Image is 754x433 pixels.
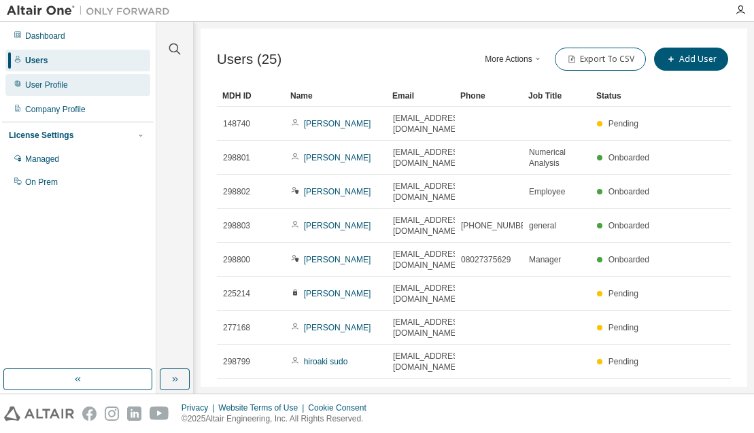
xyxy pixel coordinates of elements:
[223,186,250,197] span: 298802
[654,48,728,71] button: Add User
[25,55,48,66] div: Users
[223,288,250,299] span: 225214
[127,406,141,421] img: linkedin.svg
[393,113,466,135] span: [EMAIL_ADDRESS][DOMAIN_NAME]
[25,154,59,164] div: Managed
[304,289,371,298] a: [PERSON_NAME]
[25,80,68,90] div: User Profile
[609,119,638,128] span: Pending
[393,283,466,305] span: [EMAIL_ADDRESS][DOMAIN_NAME]
[9,130,73,141] div: License Settings
[304,153,371,162] a: [PERSON_NAME]
[393,317,466,339] span: [EMAIL_ADDRESS][DOMAIN_NAME]
[393,385,466,406] span: [EMAIL_ADDRESS][DOMAIN_NAME]
[290,85,381,107] div: Name
[223,356,250,367] span: 298799
[304,119,371,128] a: [PERSON_NAME]
[461,254,511,265] span: 08027375629
[222,85,279,107] div: MDH ID
[25,31,65,41] div: Dashboard
[304,323,371,332] a: [PERSON_NAME]
[82,406,97,421] img: facebook.svg
[223,322,250,333] span: 277168
[529,186,565,197] span: Employee
[609,323,638,332] span: Pending
[304,255,371,264] a: [PERSON_NAME]
[393,249,466,271] span: [EMAIL_ADDRESS][DOMAIN_NAME]
[304,357,348,366] a: hiroaki sudo
[105,406,119,421] img: instagram.svg
[609,153,649,162] span: Onboarded
[529,147,585,169] span: Numerical Analysis
[596,85,653,107] div: Status
[393,181,466,203] span: [EMAIL_ADDRESS][DOMAIN_NAME]
[609,221,649,230] span: Onboarded
[4,406,74,421] img: altair_logo.svg
[393,147,466,169] span: [EMAIL_ADDRESS][DOMAIN_NAME]
[304,221,371,230] a: [PERSON_NAME]
[392,85,449,107] div: Email
[555,48,646,71] button: Export To CSV
[528,85,585,107] div: Job Title
[529,254,561,265] span: Manager
[223,254,250,265] span: 298800
[25,177,58,188] div: On Prem
[393,215,466,237] span: [EMAIL_ADDRESS][DOMAIN_NAME]
[609,357,638,366] span: Pending
[609,289,638,298] span: Pending
[609,255,649,264] span: Onboarded
[223,152,250,163] span: 298801
[308,402,374,413] div: Cookie Consent
[218,402,308,413] div: Website Terms of Use
[393,351,466,373] span: [EMAIL_ADDRESS][DOMAIN_NAME]
[223,220,250,231] span: 298803
[461,220,534,231] span: [PHONE_NUMBER]
[25,104,86,115] div: Company Profile
[529,220,556,231] span: general
[481,48,547,71] button: More Actions
[304,187,371,196] a: [PERSON_NAME]
[182,402,218,413] div: Privacy
[223,118,250,129] span: 148740
[150,406,169,421] img: youtube.svg
[182,413,375,425] p: © 2025 Altair Engineering, Inc. All Rights Reserved.
[609,187,649,196] span: Onboarded
[217,52,281,67] span: Users (25)
[460,85,517,107] div: Phone
[7,4,177,18] img: Altair One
